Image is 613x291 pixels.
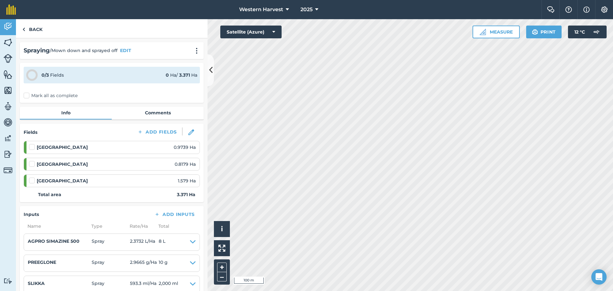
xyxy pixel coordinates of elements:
img: fieldmargin Logo [6,4,16,15]
img: svg+xml;base64,PD94bWwgdmVyc2lvbj0iMS4wIiBlbmNvZGluZz0idXRmLTgiPz4KPCEtLSBHZW5lcmF0b3I6IEFkb2JlIE... [4,166,12,175]
span: i [221,225,223,233]
label: Mark all as complete [24,92,78,99]
img: svg+xml;base64,PD94bWwgdmVyc2lvbj0iMS4wIiBlbmNvZGluZz0idXRmLTgiPz4KPCEtLSBHZW5lcmF0b3I6IEFkb2JlIE... [4,134,12,143]
img: svg+xml;base64,PD94bWwgdmVyc2lvbj0iMS4wIiBlbmNvZGluZz0idXRmLTgiPz4KPCEtLSBHZW5lcmF0b3I6IEFkb2JlIE... [4,118,12,127]
strong: 0 [166,72,169,78]
summary: PREEGLONESpray2.9665 g/Ha10 g [28,259,196,268]
img: svg+xml;base64,PHN2ZyB4bWxucz0iaHR0cDovL3d3dy53My5vcmcvMjAwMC9zdmciIHdpZHRoPSIxNyIgaGVpZ2h0PSIxNy... [583,6,590,13]
img: svg+xml;base64,PD94bWwgdmVyc2lvbj0iMS4wIiBlbmNvZGluZz0idXRmLTgiPz4KPCEtLSBHZW5lcmF0b3I6IEFkb2JlIE... [590,26,603,38]
summary: SLIKKASpray593.3 ml/Ha2,000 ml [28,280,196,289]
img: Four arrows, one pointing top left, one top right, one bottom right and the last bottom left [218,245,225,252]
strong: [GEOGRAPHIC_DATA] [37,161,88,168]
strong: [GEOGRAPHIC_DATA] [37,144,88,151]
span: / Mown down and sprayed off [50,47,117,54]
strong: 3.371 [179,72,190,78]
a: Info [20,107,112,119]
h2: Spraying [24,46,50,55]
strong: 0 / 3 [42,72,49,78]
img: A question mark icon [565,6,572,13]
strong: Total area [38,191,61,198]
button: Add Inputs [149,210,200,219]
button: Print [526,26,562,38]
img: svg+xml;base64,PHN2ZyB4bWxucz0iaHR0cDovL3d3dy53My5vcmcvMjAwMC9zdmciIHdpZHRoPSI1NiIgaGVpZ2h0PSI2MC... [4,70,12,79]
button: EDIT [120,47,131,54]
h4: AGPRO SIMAZINE 500 [28,238,92,245]
img: svg+xml;base64,PD94bWwgdmVyc2lvbj0iMS4wIiBlbmNvZGluZz0idXRmLTgiPz4KPCEtLSBHZW5lcmF0b3I6IEFkb2JlIE... [4,102,12,111]
img: Ruler icon [480,29,486,35]
span: Rate/ Ha [126,223,155,230]
span: Spray [92,280,130,289]
span: Western Harvest [239,6,283,13]
span: Type [87,223,126,230]
img: svg+xml;base64,PD94bWwgdmVyc2lvbj0iMS4wIiBlbmNvZGluZz0idXRmLTgiPz4KPCEtLSBHZW5lcmF0b3I6IEFkb2JlIE... [4,278,12,284]
span: Spray [92,259,130,268]
img: svg+xml;base64,PD94bWwgdmVyc2lvbj0iMS4wIiBlbmNvZGluZz0idXRmLTgiPz4KPCEtLSBHZW5lcmF0b3I6IEFkb2JlIE... [4,149,12,159]
summary: AGPRO SIMAZINE 500Spray2.3732 L/Ha8 L [28,238,196,247]
img: svg+xml;base64,PHN2ZyB3aWR0aD0iMTgiIGhlaWdodD0iMTgiIHZpZXdCb3g9IjAgMCAxOCAxOCIgZmlsbD0ibm9uZSIgeG... [188,129,194,135]
span: Total [155,223,169,230]
img: svg+xml;base64,PD94bWwgdmVyc2lvbj0iMS4wIiBlbmNvZGluZz0idXRmLTgiPz4KPCEtLSBHZW5lcmF0b3I6IEFkb2JlIE... [4,54,12,63]
img: svg+xml;base64,PHN2ZyB4bWxucz0iaHR0cDovL3d3dy53My5vcmcvMjAwMC9zdmciIHdpZHRoPSI1NiIgaGVpZ2h0PSI2MC... [4,86,12,95]
span: 0.8179 Ha [175,161,196,168]
h4: Fields [24,129,37,136]
span: Name [24,223,87,230]
span: 1.579 Ha [178,177,196,184]
strong: [GEOGRAPHIC_DATA] [37,177,88,184]
div: Ha / Ha [166,72,197,79]
button: – [217,272,227,281]
div: Fields [42,72,64,79]
span: 10 g [159,259,168,268]
img: svg+xml;base64,PHN2ZyB4bWxucz0iaHR0cDovL3d3dy53My5vcmcvMjAwMC9zdmciIHdpZHRoPSIyMCIgaGVpZ2h0PSIyNC... [193,48,201,54]
h4: SLIKKA [28,280,92,287]
h4: Inputs [24,211,39,218]
button: + [217,263,227,272]
img: Two speech bubbles overlapping with the left bubble in the forefront [547,6,555,13]
img: svg+xml;base64,PHN2ZyB4bWxucz0iaHR0cDovL3d3dy53My5vcmcvMjAwMC9zdmciIHdpZHRoPSI1NiIgaGVpZ2h0PSI2MC... [4,38,12,47]
button: Add Fields [132,127,182,136]
span: 0.9739 Ha [174,144,196,151]
img: svg+xml;base64,PHN2ZyB4bWxucz0iaHR0cDovL3d3dy53My5vcmcvMjAwMC9zdmciIHdpZHRoPSIxOSIgaGVpZ2h0PSIyNC... [532,28,538,36]
div: Open Intercom Messenger [591,269,607,285]
span: Spray [92,238,130,247]
button: Satellite (Azure) [220,26,282,38]
span: 593.3 ml / Ha [130,280,159,289]
strong: 3.371 Ha [177,191,195,198]
span: 2.9665 g / Ha [130,259,159,268]
a: Comments [112,107,204,119]
span: 8 L [159,238,165,247]
span: 12 ° C [574,26,585,38]
span: 2.3732 L / Ha [130,238,159,247]
h4: PREEGLONE [28,259,92,266]
button: 12 °C [568,26,607,38]
img: svg+xml;base64,PD94bWwgdmVyc2lvbj0iMS4wIiBlbmNvZGluZz0idXRmLTgiPz4KPCEtLSBHZW5lcmF0b3I6IEFkb2JlIE... [4,22,12,31]
button: Measure [473,26,520,38]
button: i [214,221,230,237]
img: A cog icon [601,6,608,13]
span: 2025 [300,6,313,13]
span: 2,000 ml [159,280,178,289]
img: svg+xml;base64,PHN2ZyB4bWxucz0iaHR0cDovL3d3dy53My5vcmcvMjAwMC9zdmciIHdpZHRoPSI5IiBoZWlnaHQ9IjI0Ii... [22,26,25,33]
a: Back [16,19,49,38]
